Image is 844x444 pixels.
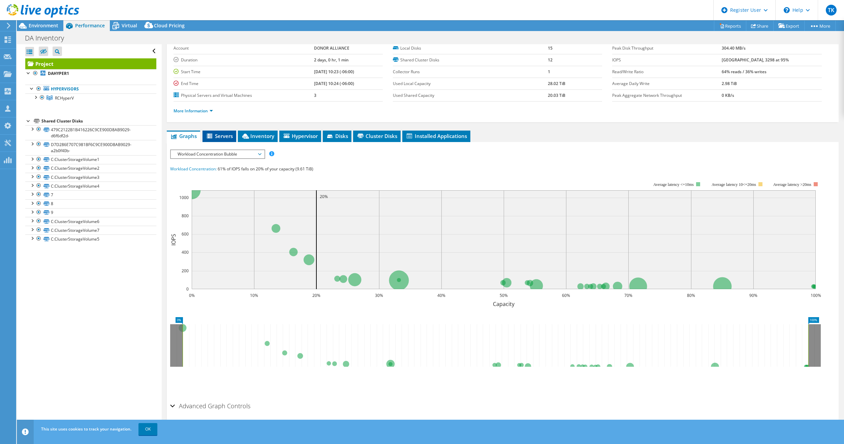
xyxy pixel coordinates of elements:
text: 90% [749,293,757,298]
span: Hypervisor [283,133,318,139]
a: 479C2122B1B416226C9CE900D8AB9029-d6f6df2d- [25,125,156,140]
tspan: Average latency 10<=20ms [712,182,756,187]
label: Start Time [174,68,314,75]
span: Virtual [122,22,137,29]
a: Export [773,21,805,31]
span: This site uses cookies to track your navigation. [41,426,131,432]
text: 800 [182,213,189,219]
span: Disks [326,133,348,139]
text: 80% [687,293,695,298]
text: 0% [189,293,194,298]
text: Capacity [493,300,515,308]
span: Cloud Pricing [154,22,185,29]
span: Servers [206,133,233,139]
b: 1 [548,69,550,75]
span: Environment [29,22,58,29]
label: Physical Servers and Virtual Machines [174,92,314,99]
span: Workload Concentration: [170,166,217,172]
label: Shared Cluster Disks [393,57,548,63]
b: [DATE] 10:23 (-06:00) [314,69,354,75]
text: 20% [320,194,328,199]
a: More [804,21,836,31]
a: Share [746,21,774,31]
text: 0 [186,286,189,292]
a: C:ClusterStorageVolume3 [25,173,156,182]
b: 0 KB/s [722,92,734,98]
a: 9 [25,208,156,217]
text: 400 [182,249,189,255]
a: More Information [174,108,213,114]
label: End Time [174,80,314,87]
a: RCHyperV [25,93,156,102]
label: Average Daily Write [612,80,721,87]
span: 61% of IOPS falls on 20% of your capacity (9.61 TiB) [218,166,313,172]
label: Account [174,45,314,52]
label: Local Disks [393,45,548,52]
a: D7D286E707C981BF6C9CE900D8AB9029-a2b0f40b- [25,140,156,155]
b: 2 days, 0 hr, 1 min [314,57,349,63]
b: 3 [314,92,316,98]
h2: Advanced Graph Controls [170,399,250,413]
text: 60% [562,293,570,298]
a: C:ClusterStorageVolume7 [25,226,156,234]
text: 1000 [179,195,189,200]
a: C:ClusterStorageVolume1 [25,155,156,164]
text: 30% [375,293,383,298]
text: 100% [810,293,821,298]
b: [GEOGRAPHIC_DATA], 3298 at 95% [722,57,789,63]
label: Peak Aggregate Network Throughput [612,92,721,99]
span: Graphs [170,133,197,139]
a: OK [138,423,157,435]
div: Shared Cluster Disks [41,117,156,125]
b: DONOR ALLIANCE [314,45,349,51]
a: Hypervisors [25,85,156,93]
a: 8 [25,199,156,208]
label: IOPS [612,57,721,63]
span: Installed Applications [406,133,467,139]
label: Peak Disk Throughput [612,45,721,52]
span: RCHyperV [55,95,74,101]
b: 15 [548,45,553,51]
label: Duration [174,57,314,63]
a: C:ClusterStorageVolume4 [25,182,156,190]
span: TK [826,5,837,16]
text: 50% [500,293,508,298]
text: 10% [250,293,258,298]
b: 304.40 MB/s [722,45,746,51]
b: 64% reads / 36% writes [722,69,767,75]
a: 7 [25,190,156,199]
b: 2.98 TiB [722,81,737,86]
b: 20.03 TiB [548,92,565,98]
b: 28.02 TiB [548,81,565,86]
a: C:ClusterStorageVolume5 [25,234,156,243]
label: Used Shared Capacity [393,92,548,99]
tspan: Average latency <=10ms [653,182,694,187]
a: Reports [714,21,746,31]
svg: \n [784,7,790,13]
b: 12 [548,57,553,63]
text: Average latency >20ms [773,182,811,187]
a: C:ClusterStorageVolume6 [25,217,156,226]
text: IOPS [170,234,177,246]
label: Read/Write Ratio [612,68,721,75]
span: Performance [75,22,105,29]
text: 70% [624,293,632,298]
a: C:ClusterStorageVolume2 [25,164,156,173]
label: Collector Runs [393,68,548,75]
h1: DA Inventory [22,34,74,42]
span: Inventory [241,133,274,139]
a: Project [25,58,156,69]
b: [DATE] 10:24 (-06:00) [314,81,354,86]
text: 600 [182,231,189,237]
a: DAHYPER1 [25,69,156,78]
text: 20% [312,293,320,298]
span: Cluster Disks [356,133,397,139]
label: Used Local Capacity [393,80,548,87]
text: 200 [182,268,189,274]
b: DAHYPER1 [48,71,69,76]
span: Workload Concentration Bubble [174,150,261,158]
text: 40% [437,293,445,298]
